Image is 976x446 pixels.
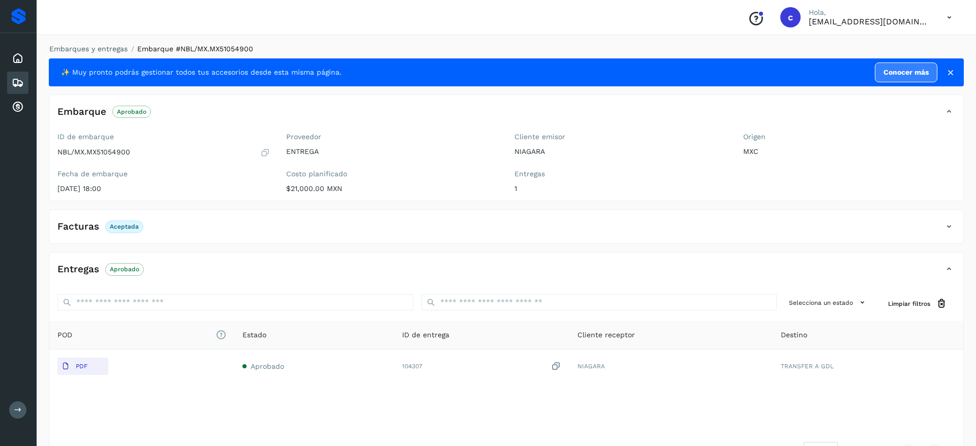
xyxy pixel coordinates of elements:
[888,299,930,308] span: Limpiar filtros
[49,261,963,286] div: EntregasAprobado
[286,147,499,156] p: ENTREGA
[110,266,139,273] p: Aprobado
[251,362,284,370] span: Aprobado
[57,330,226,340] span: POD
[809,17,931,26] p: credito.cobranza@en-trega.com
[577,330,635,340] span: Cliente receptor
[743,147,956,156] p: MXC
[743,133,956,141] label: Origen
[57,106,106,118] h4: Embarque
[286,184,499,193] p: $21,000.00 MXN
[57,221,99,233] h4: Facturas
[569,349,773,383] td: NIAGARA
[402,361,561,372] div: 104307
[49,103,963,129] div: EmbarqueAprobado
[57,184,270,193] p: [DATE] 18:00
[402,330,449,340] span: ID de entrega
[49,44,964,54] nav: breadcrumb
[76,363,87,370] p: PDF
[57,264,99,275] h4: Entregas
[781,330,807,340] span: Destino
[286,133,499,141] label: Proveedor
[514,147,727,156] p: NIAGARA
[61,67,342,78] span: ✨ Muy pronto podrás gestionar todos tus accesorios desde esta misma página.
[117,108,146,115] p: Aprobado
[57,133,270,141] label: ID de embarque
[514,184,727,193] p: 1
[110,223,139,230] p: Aceptada
[242,330,266,340] span: Estado
[514,133,727,141] label: Cliente emisor
[49,45,128,53] a: Embarques y entregas
[773,349,963,383] td: TRANSFER A GDL
[57,148,130,156] p: NBL/MX.MX51054900
[880,294,955,313] button: Limpiar filtros
[49,218,963,243] div: FacturasAceptada
[7,96,28,118] div: Cuentas por cobrar
[7,72,28,94] div: Embarques
[514,170,727,178] label: Entregas
[57,358,108,375] button: PDF
[809,8,931,17] p: Hola,
[57,170,270,178] label: Fecha de embarque
[875,62,937,82] a: Conocer más
[785,294,872,311] button: Selecciona un estado
[137,45,253,53] span: Embarque #NBL/MX.MX51054900
[7,47,28,70] div: Inicio
[286,170,499,178] label: Costo planificado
